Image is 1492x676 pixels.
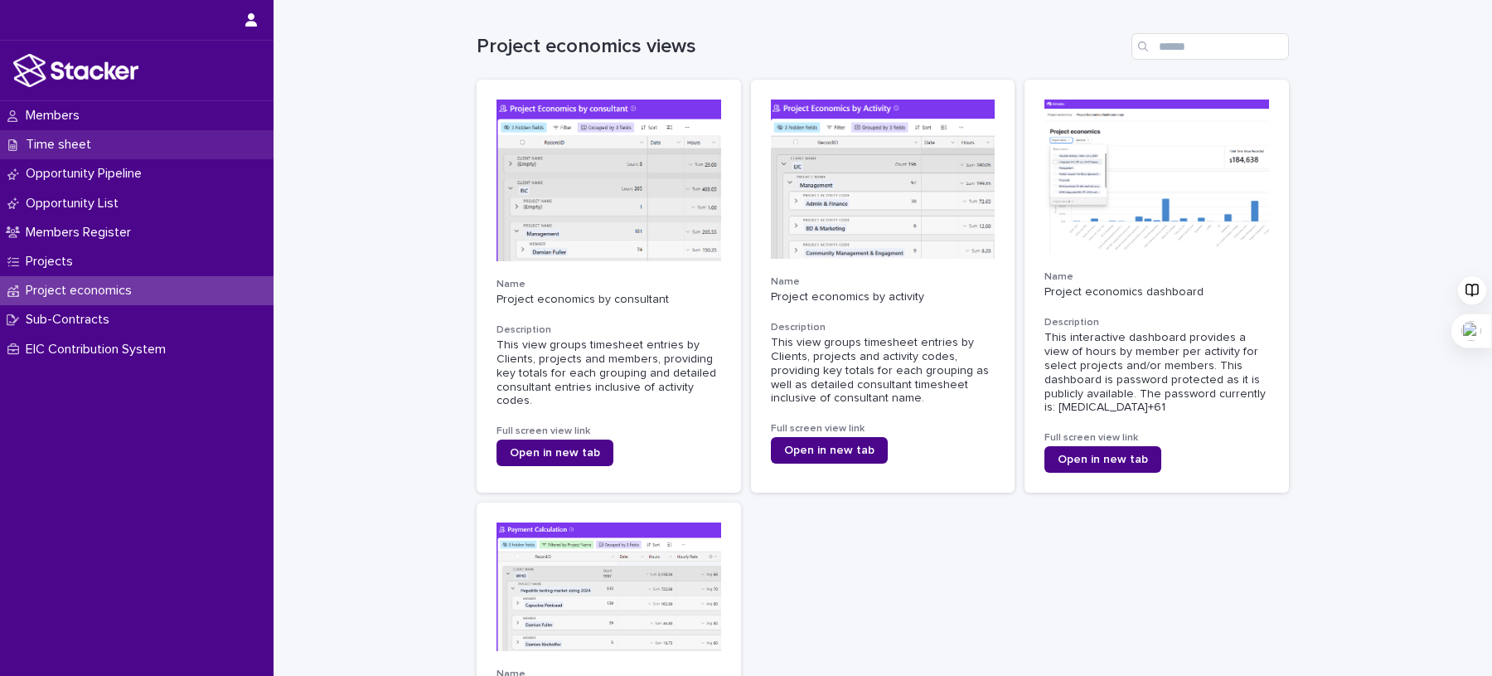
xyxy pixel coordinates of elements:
p: Project economics [19,283,145,299]
a: NameProject economics dashboardDescriptionThis interactive dashboard provides a view of hours by ... [1025,80,1289,493]
a: Open in new tab [771,437,888,464]
span: Open in new tab [784,445,874,456]
span: Open in new tab [510,447,600,459]
div: This interactive dashboard provides a view of hours by member per activity for select projects an... [1044,331,1269,415]
p: Projects [19,254,86,270]
p: Project economics dashboard [1044,285,1269,299]
h3: Name [497,278,721,291]
h3: Name [1044,270,1269,284]
h3: Full screen view link [771,422,995,435]
p: EIC Contribution System [19,342,179,357]
img: pgaGeb9vJVZzr0Z9B4n9jLSfNlNvt1EF3MXXL3hvBUQ [497,100,721,261]
span: Open in new tab [1058,454,1148,465]
div: This view groups timesheet entries by Clients, projects and members, providing key totals for eac... [497,338,721,408]
div: This view groups timesheet entries by Clients, projects and activity codes, providing key totals ... [771,336,995,406]
p: Sub-Contracts [19,312,123,328]
img: f2TKZaqGCQSf20_jktUwLhW2sEuxiQbDeL5v94YQ0Rs [1044,100,1269,254]
a: Open in new tab [1044,446,1161,473]
h3: Name [771,275,995,289]
p: Project economics by activity [771,290,995,304]
a: NameProject economics by consultantDescriptionThis view groups timesheet entries by Clients, proj... [477,80,741,493]
h3: Description [497,323,721,337]
img: 236zSggLAB09T9NH3NQK25tj6-WyXijD1xTOu6V6vHM [771,100,995,259]
h3: Full screen view link [497,425,721,438]
h1: Project economics views [477,35,1125,59]
a: Open in new tab [497,440,613,466]
input: Search [1131,33,1289,60]
p: Opportunity List [19,196,132,212]
img: 2pB3q5etpb3XR0jZ7fBGYAQFzmR6xEwH3RGlf4-3s-M [497,523,721,651]
h3: Full screen view link [1044,431,1269,445]
img: stacker-logo-white.png [13,54,138,87]
h3: Description [771,321,995,334]
p: Members Register [19,225,144,241]
p: Time sheet [19,137,104,153]
p: Opportunity Pipeline [19,166,155,182]
a: NameProject economics by activityDescriptionThis view groups timesheet entries by Clients, projec... [751,80,1015,493]
p: Project economics by consultant [497,293,721,307]
h3: Description [1044,316,1269,329]
p: Members [19,108,93,124]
